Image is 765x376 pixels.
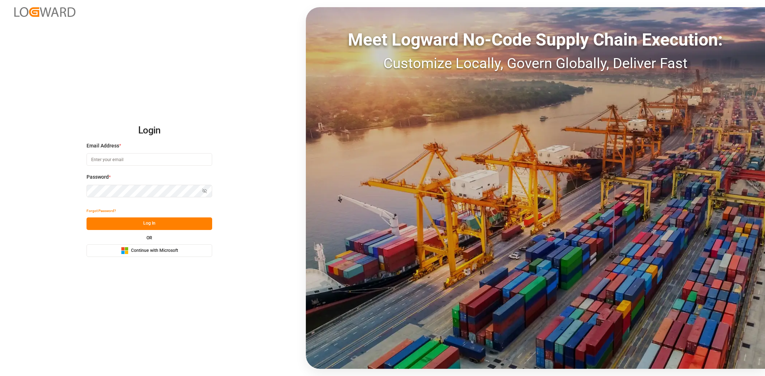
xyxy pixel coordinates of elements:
[14,7,75,17] img: Logward_new_orange.png
[87,217,212,230] button: Log In
[87,153,212,166] input: Enter your email
[87,173,109,181] span: Password
[87,205,116,217] button: Forgot Password?
[87,142,119,150] span: Email Address
[87,244,212,257] button: Continue with Microsoft
[146,236,152,240] small: OR
[131,248,178,254] span: Continue with Microsoft
[306,27,765,53] div: Meet Logward No-Code Supply Chain Execution:
[306,53,765,74] div: Customize Locally, Govern Globally, Deliver Fast
[87,119,212,142] h2: Login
